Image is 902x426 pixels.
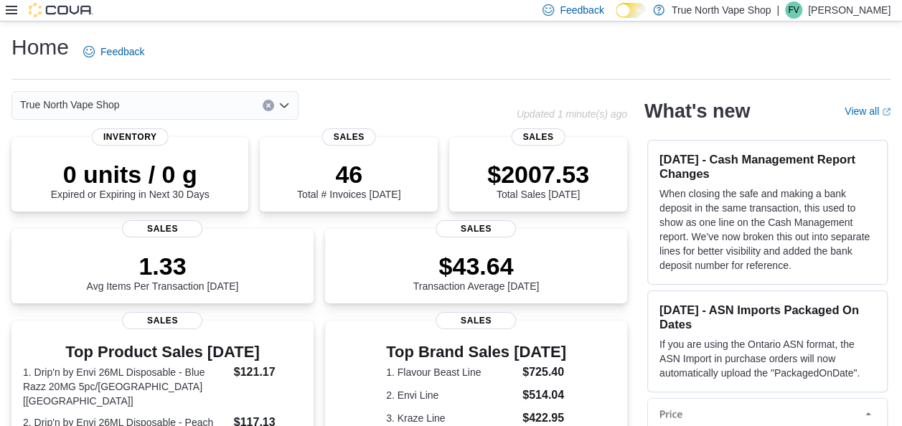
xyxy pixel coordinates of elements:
svg: External link [882,108,891,116]
span: Feedback [100,44,144,59]
div: Felix Vape [785,1,802,19]
dd: $514.04 [522,387,566,404]
div: Transaction Average [DATE] [413,252,540,292]
h3: Top Product Sales [DATE] [23,344,302,361]
dd: $121.17 [234,364,302,381]
span: Dark Mode [616,18,616,19]
span: FV [788,1,799,19]
span: True North Vape Shop [20,96,120,113]
span: Sales [122,312,202,329]
div: Avg Items Per Transaction [DATE] [87,252,239,292]
dt: 1. Flavour Beast Line [386,365,517,379]
div: Expired or Expiring in Next 30 Days [51,160,210,200]
span: Feedback [560,3,603,17]
h1: Home [11,33,69,62]
h3: [DATE] - ASN Imports Packaged On Dates [659,303,875,331]
h2: What's new [644,100,750,123]
input: Dark Mode [616,3,646,18]
span: Inventory [92,128,169,146]
p: [PERSON_NAME] [808,1,891,19]
p: If you are using the Ontario ASN format, the ASN Import in purchase orders will now automatically... [659,337,875,380]
p: 46 [297,160,400,189]
h3: Top Brand Sales [DATE] [386,344,566,361]
p: $43.64 [413,252,540,280]
a: Feedback [77,37,150,66]
span: Sales [122,220,202,237]
button: Clear input [263,100,274,111]
dt: 1. Drip'n by Envi 26ML Disposable - Blue Razz 20MG 5pc/[GEOGRAPHIC_DATA] [[GEOGRAPHIC_DATA]] [23,365,228,408]
span: Sales [436,220,516,237]
p: Updated 1 minute(s) ago [517,108,627,120]
span: Sales [436,312,516,329]
p: When closing the safe and making a bank deposit in the same transaction, this used to show as one... [659,186,875,273]
div: Total # Invoices [DATE] [297,160,400,200]
p: 0 units / 0 g [51,160,210,189]
p: True North Vape Shop [672,1,771,19]
p: | [776,1,779,19]
img: Cova [29,3,93,17]
dd: $725.40 [522,364,566,381]
p: $2007.53 [487,160,589,189]
dt: 3. Kraze Line [386,411,517,425]
h3: [DATE] - Cash Management Report Changes [659,152,875,181]
span: Sales [512,128,565,146]
p: 1.33 [87,252,239,280]
button: Open list of options [278,100,290,111]
div: Total Sales [DATE] [487,160,589,200]
a: View allExternal link [845,105,891,117]
dt: 2. Envi Line [386,388,517,402]
span: Sales [322,128,376,146]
